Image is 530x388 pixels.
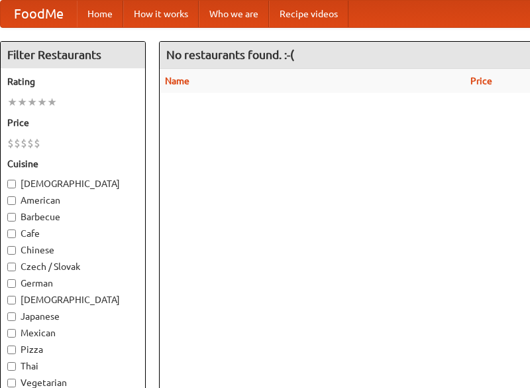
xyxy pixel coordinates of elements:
a: Recipe videos [269,1,348,27]
input: Cafe [7,229,16,238]
li: $ [34,136,40,151]
input: [DEMOGRAPHIC_DATA] [7,180,16,188]
ng-pluralize: No restaurants found. :-( [166,48,294,61]
li: ★ [7,95,17,109]
li: $ [14,136,21,151]
li: ★ [27,95,37,109]
input: [DEMOGRAPHIC_DATA] [7,296,16,304]
li: ★ [37,95,47,109]
a: How it works [123,1,199,27]
label: Cafe [7,227,138,240]
label: Thai [7,359,138,373]
input: Thai [7,362,16,371]
h5: Price [7,116,138,129]
li: ★ [47,95,57,109]
label: Mexican [7,326,138,340]
label: Czech / Slovak [7,260,138,273]
label: Chinese [7,243,138,257]
label: [DEMOGRAPHIC_DATA] [7,293,138,306]
li: ★ [17,95,27,109]
input: German [7,279,16,288]
input: American [7,196,16,205]
label: Pizza [7,343,138,356]
input: Japanese [7,312,16,321]
label: Japanese [7,310,138,323]
li: $ [27,136,34,151]
h5: Cuisine [7,157,138,170]
input: Chinese [7,246,16,255]
a: Home [77,1,123,27]
li: $ [21,136,27,151]
a: Who we are [199,1,269,27]
input: Czech / Slovak [7,263,16,271]
label: [DEMOGRAPHIC_DATA] [7,177,138,190]
h4: Filter Restaurants [1,42,145,68]
label: Barbecue [7,210,138,224]
label: American [7,194,138,207]
input: Barbecue [7,213,16,222]
a: Price [470,76,492,86]
h5: Rating [7,75,138,88]
input: Mexican [7,329,16,338]
input: Pizza [7,346,16,354]
li: $ [7,136,14,151]
label: German [7,277,138,290]
input: Vegetarian [7,379,16,387]
a: FoodMe [1,1,77,27]
a: Name [165,76,189,86]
